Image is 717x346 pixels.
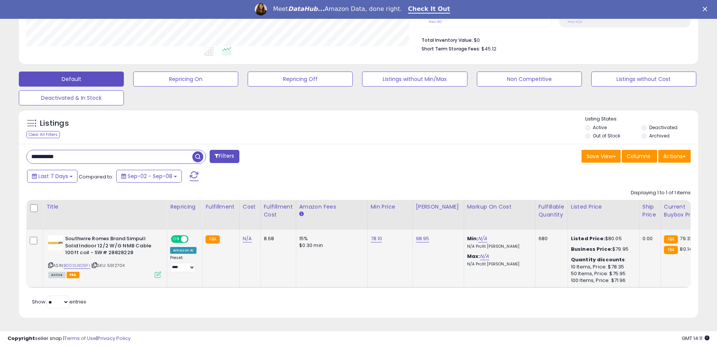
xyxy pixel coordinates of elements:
[429,20,442,24] small: Prev: 90
[664,235,678,244] small: FBA
[585,116,698,123] p: Listing States:
[649,124,677,131] label: Deactivated
[371,203,409,211] div: Min Price
[631,189,691,197] div: Displaying 1 to 1 of 1 items
[467,203,532,211] div: Markup on Cost
[481,45,496,52] span: $45.12
[464,200,535,230] th: The percentage added to the cost of goods (COGS) that forms the calculator for Min & Max prices.
[46,203,164,211] div: Title
[79,173,113,180] span: Compared to:
[571,256,633,263] div: :
[664,246,678,254] small: FBA
[703,7,710,11] div: Close
[48,235,161,277] div: ASIN:
[478,235,487,242] a: N/A
[170,255,196,272] div: Preset:
[664,203,703,219] div: Current Buybox Price
[467,253,480,260] b: Max:
[416,203,461,211] div: [PERSON_NAME]
[64,262,90,269] a: B000LNO9FI
[133,72,238,87] button: Repricing On
[97,335,131,342] a: Privacy Policy
[65,235,157,258] b: Southwire Romex Brand Simpull Solid Indoor 12/2 W/G NMB Cable 100ft coil - SW# 28828228
[627,152,650,160] span: Columns
[642,235,655,242] div: 0.00
[264,235,290,242] div: 8.68
[48,272,65,278] span: All listings currently available for purchase on Amazon
[248,72,353,87] button: Repricing Off
[48,235,63,250] img: 21LFTn8-7mL._SL40_.jpg
[571,245,612,253] b: Business Price:
[593,124,607,131] label: Active
[187,236,199,242] span: OFF
[480,253,489,260] a: N/A
[64,335,96,342] a: Terms of Use
[571,256,625,263] b: Quantity discounts
[658,150,691,163] button: Actions
[571,246,633,253] div: $79.95
[680,245,692,253] span: 80.14
[477,72,582,87] button: Non Competitive
[680,235,693,242] span: 79.32
[682,335,709,342] span: 2025-09-16 14:11 GMT
[299,235,362,242] div: 15%
[422,35,685,44] li: $0
[116,170,182,183] button: Sep-02 - Sep-08
[416,235,429,242] a: 98.95
[467,244,530,249] p: N/A Profit [PERSON_NAME]
[642,203,658,219] div: Ship Price
[273,5,402,13] div: Meet Amazon Data, done right.
[299,203,364,211] div: Amazon Fees
[288,5,324,12] i: DataHub...
[32,298,86,305] span: Show: entries
[206,203,236,211] div: Fulfillment
[539,235,562,242] div: 680
[26,131,60,138] div: Clear All Filters
[422,37,473,43] b: Total Inventory Value:
[299,242,362,249] div: $0.30 min
[571,270,633,277] div: 50 Items, Price: $75.95
[571,235,633,242] div: $80.05
[582,150,621,163] button: Save View
[593,133,620,139] label: Out of Stock
[38,172,68,180] span: Last 7 Days
[467,235,478,242] b: Min:
[19,72,124,87] button: Default
[467,262,530,267] p: N/A Profit [PERSON_NAME]
[622,150,657,163] button: Columns
[299,211,304,218] small: Amazon Fees.
[371,235,382,242] a: 78.10
[422,46,480,52] b: Short Term Storage Fees:
[255,3,267,15] img: Profile image for Georgie
[649,133,670,139] label: Archived
[91,262,125,268] span: | SKU: 5912704
[408,5,450,14] a: Check It Out
[539,203,565,219] div: Fulfillable Quantity
[571,264,633,270] div: 10 Items, Price: $78.35
[170,203,199,211] div: Repricing
[571,235,605,242] b: Listed Price:
[8,335,131,342] div: seller snap | |
[568,20,582,24] small: Prev: N/A
[243,235,252,242] a: N/A
[8,335,35,342] strong: Copyright
[571,277,633,284] div: 100 Items, Price: $71.96
[40,118,69,129] h5: Listings
[571,203,636,211] div: Listed Price
[67,272,79,278] span: FBA
[128,172,172,180] span: Sep-02 - Sep-08
[170,247,196,254] div: Amazon AI
[591,72,696,87] button: Listings without Cost
[362,72,467,87] button: Listings without Min/Max
[264,203,293,219] div: Fulfillment Cost
[19,90,124,105] button: Deactivated & In Stock
[172,236,181,242] span: ON
[27,170,78,183] button: Last 7 Days
[243,203,257,211] div: Cost
[210,150,239,163] button: Filters
[206,235,219,244] small: FBA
